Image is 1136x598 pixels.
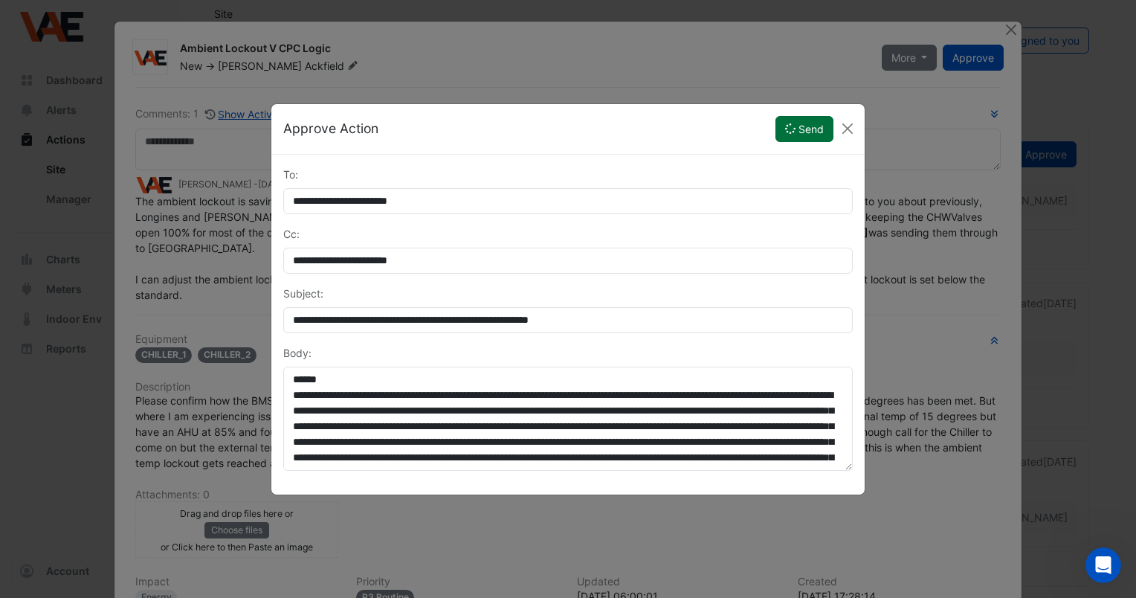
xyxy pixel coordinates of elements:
label: Subject: [283,286,323,301]
button: Send [775,116,833,142]
iframe: Intercom live chat [1085,547,1121,583]
label: To: [283,167,298,182]
label: Body: [283,345,312,361]
label: Cc: [283,226,300,242]
button: Close [836,118,859,140]
h5: Approve Action [283,119,378,138]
